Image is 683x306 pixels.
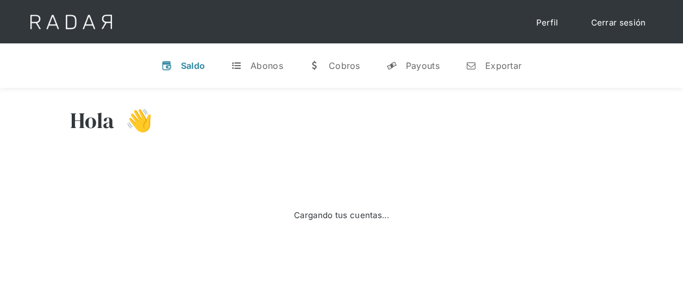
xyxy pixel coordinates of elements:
[329,60,360,71] div: Cobros
[466,60,477,71] div: n
[525,11,569,34] a: Perfil
[294,208,389,222] div: Cargando tus cuentas...
[161,60,172,71] div: v
[485,60,522,71] div: Exportar
[231,60,242,71] div: t
[406,60,440,71] div: Payouts
[386,60,397,71] div: y
[70,107,115,134] h3: Hola
[115,107,153,134] h3: 👋
[309,60,320,71] div: w
[580,11,657,34] a: Cerrar sesión
[250,60,283,71] div: Abonos
[181,60,205,71] div: Saldo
